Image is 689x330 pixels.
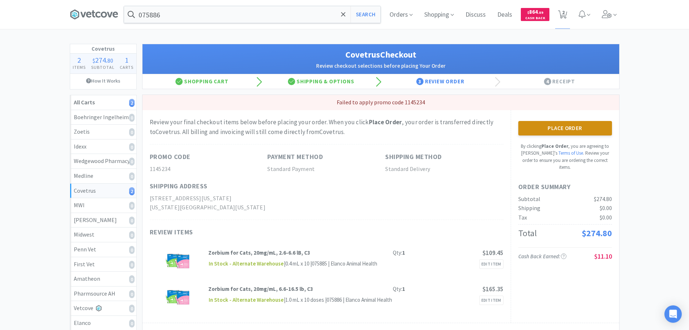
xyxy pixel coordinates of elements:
[107,57,113,64] span: 80
[70,227,136,242] a: Midwest0
[284,260,309,267] span: | 0.4 mL x 10
[541,143,568,149] strong: Place Order
[402,249,405,256] strong: 1
[74,186,133,196] div: Covetrus
[93,57,95,64] span: $
[402,285,405,292] strong: 1
[479,259,503,269] a: Edit Item
[129,128,135,136] i: 0
[129,319,135,327] i: 0
[165,248,190,274] img: 9521c182f30c42f6a505ea5d9b26b107_491341.png
[74,230,133,239] div: Midwest
[600,214,612,221] span: $0.00
[129,275,135,283] i: 0
[150,227,367,238] h1: Review Items
[208,296,284,305] span: In Stock - Alternate Warehouse
[150,62,612,70] h2: Review checkout selections before placing Your Order
[527,10,529,15] span: $
[518,226,537,240] div: Total
[518,253,566,260] span: Cash Back Earned :
[74,156,133,166] div: Wedgewood Pharmacy
[267,164,385,174] h2: Standard Payment
[70,287,136,301] a: Pharmsource AH0
[77,55,81,64] span: 2
[129,187,135,195] i: 2
[267,152,323,162] h1: Payment Method
[70,154,136,169] a: Wedgewood Pharmacy0
[150,194,268,203] h2: [STREET_ADDRESS][US_STATE]
[416,78,424,85] span: 3
[555,12,570,19] a: 2
[482,285,503,293] span: $165.35
[518,182,612,192] h1: Order Summary
[208,259,284,268] span: In Stock - Alternate Warehouse
[527,8,543,15] span: 864
[70,64,89,71] h4: Items
[143,74,262,89] div: Shopping Cart
[70,257,136,272] a: First Vet0
[74,245,133,254] div: Penn Vet
[558,150,583,156] a: Terms of Use
[124,6,380,23] input: Search by item, sku, manufacturer, ingredient, size...
[74,304,133,313] div: Vetcove
[150,164,268,174] h2: 1145234
[350,6,380,23] button: Search
[494,12,515,18] a: Deals
[70,169,136,184] a: Medline0
[482,249,503,257] span: $109.45
[208,249,310,256] strong: Zorbium for Cats, 20mg/mL, 2.6-6.6 lB, C3
[129,158,135,166] i: 0
[74,289,133,298] div: Pharmsource AH
[129,231,135,239] i: 0
[518,143,612,171] p: By clicking , you are agreeing to [PERSON_NAME]'s . Review your order to ensure you are ordering ...
[261,74,381,89] div: Shipping & Options
[145,98,616,107] p: Failed to apply promo code 1145234
[88,64,117,71] h4: Subtotal
[74,201,133,210] div: MWI
[70,184,136,199] a: Covetrus2
[284,296,324,303] span: | 1.0 mL x 10 doses
[70,110,136,125] a: Boehringer Ingelheim0
[74,113,133,122] div: Boehringer Ingelheim
[150,48,612,62] h1: Covetrus Checkout
[95,55,106,64] span: 274
[70,44,136,54] h1: Covetrus
[74,142,133,151] div: Idexx
[544,78,551,85] span: 4
[70,301,136,316] a: Vetcove0
[129,172,135,180] i: 0
[74,216,133,225] div: [PERSON_NAME]
[324,296,392,304] div: | 075886 | Elanco Animal Health
[582,227,612,239] span: $274.80
[309,259,377,268] div: | 075885 | Elanco Animal Health
[129,143,135,151] i: 0
[479,296,503,305] a: Edit Item
[165,285,190,310] img: 377e217673f744bba345072ccf889f59_491345.png
[525,16,545,21] span: Cash Back
[521,5,549,24] a: $864.89Cash Back
[70,242,136,257] a: Penn Vet0
[385,152,442,162] h1: Shipping Method
[518,121,612,135] button: Place Order
[125,55,128,64] span: 1
[385,164,503,174] h2: Standard Delivery
[208,285,313,292] strong: Zorbium for Cats, 20mg/mL, 6.6-16.5 lb, C3
[70,213,136,228] a: [PERSON_NAME]0
[518,204,540,213] div: Shipping
[70,95,136,110] a: All Carts2
[70,272,136,287] a: Amatheon0
[129,114,135,122] i: 0
[594,195,612,202] span: $274.80
[393,248,405,257] div: Qty:
[74,318,133,328] div: Elanco
[74,171,133,181] div: Medline
[129,217,135,225] i: 0
[74,127,133,137] div: Zoetis
[129,305,135,313] i: 0
[129,99,135,107] i: 2
[129,202,135,210] i: 0
[74,274,133,284] div: Amatheon
[74,99,95,106] strong: All Carts
[88,57,117,64] div: .
[117,64,136,71] h4: Carts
